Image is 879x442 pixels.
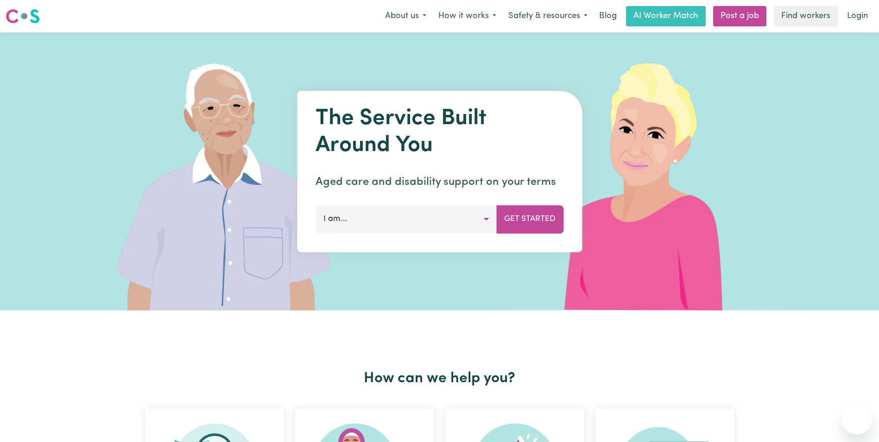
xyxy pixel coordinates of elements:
[316,174,563,190] p: Aged care and disability support on your terms
[713,6,766,26] a: Post a job
[841,6,873,26] a: Login
[774,6,838,26] a: Find workers
[626,6,706,26] a: AI Worker Match
[6,8,40,25] img: Careseekers logo
[316,106,563,159] h1: The Service Built Around You
[594,6,622,26] a: Blog
[316,205,497,233] button: I am...
[502,6,594,26] button: Safety & resources
[6,6,40,27] a: Careseekers logo
[842,405,872,435] iframe: Button to launch messaging window
[379,6,432,26] button: About us
[496,205,563,233] button: Get Started
[432,6,502,26] button: How it works
[139,370,740,387] h2: How can we help you?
